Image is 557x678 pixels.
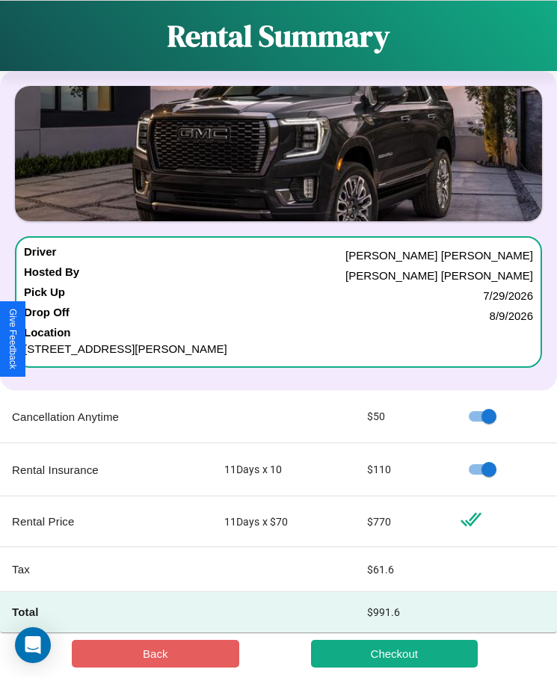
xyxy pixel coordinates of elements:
p: Cancellation Anytime [12,407,200,427]
h4: Driver [24,245,56,265]
div: Give Feedback [7,309,18,369]
p: Tax [12,559,200,579]
h4: Hosted By [24,265,79,286]
p: [STREET_ADDRESS][PERSON_NAME] [24,339,533,359]
td: $ 110 [355,443,449,496]
p: Rental Price [12,511,200,531]
td: $ 991.6 [355,592,449,632]
p: 8 / 9 / 2026 [490,306,533,326]
h4: Total [12,604,200,620]
td: 11 Days x $ 70 [212,496,355,547]
p: 7 / 29 / 2026 [483,286,533,306]
button: Checkout [311,640,478,668]
h4: Pick Up [24,286,65,306]
h4: Drop Off [24,306,70,326]
p: [PERSON_NAME] [PERSON_NAME] [345,245,533,265]
button: Back [72,640,239,668]
h1: Rental Summary [167,16,390,56]
h4: Location [24,326,533,339]
td: $ 61.6 [355,547,449,592]
div: Open Intercom Messenger [15,627,51,663]
p: Rental Insurance [12,460,200,480]
p: [PERSON_NAME] [PERSON_NAME] [345,265,533,286]
td: $ 770 [355,496,449,547]
td: $ 50 [355,390,449,443]
td: 11 Days x 10 [212,443,355,496]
